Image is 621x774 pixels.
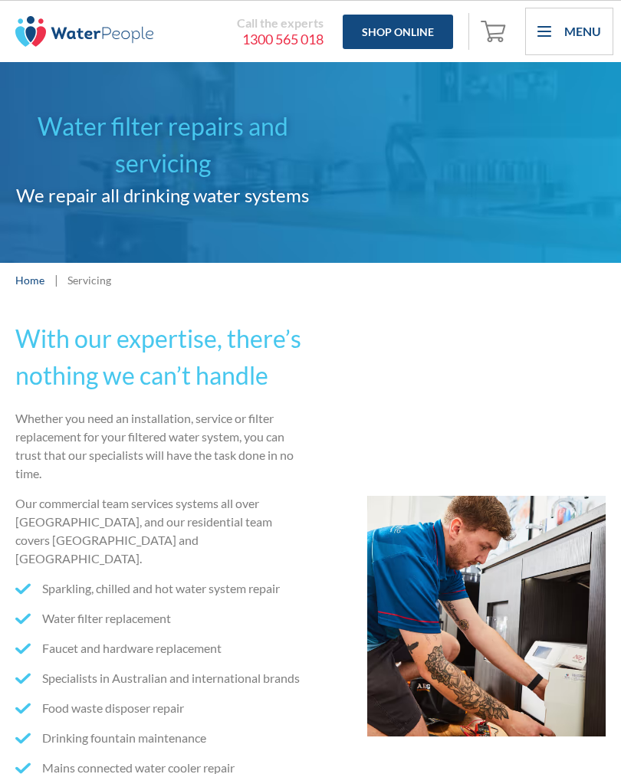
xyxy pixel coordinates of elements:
[15,16,153,47] img: The Water People
[169,15,324,31] div: Call the experts
[67,272,111,288] div: Servicing
[343,15,453,49] a: Shop Online
[15,669,304,687] li: Specialists in Australian and international brands
[52,271,60,289] div: |
[15,729,304,747] li: Drinking fountain maintenance
[15,639,304,658] li: Faucet and hardware replacement
[481,18,510,43] img: shopping cart
[15,108,310,182] h1: Water filter repairs and servicing
[15,609,304,628] li: Water filter replacement
[15,272,44,288] a: Home
[15,320,304,394] h2: With our expertise, there’s nothing we can’t handle
[15,494,304,568] p: Our commercial team services systems all over [GEOGRAPHIC_DATA], and our residential team covers ...
[15,699,304,717] li: Food waste disposer repair
[15,579,304,598] li: Sparkling, chilled and hot water system repair
[564,22,601,41] div: Menu
[15,409,304,483] p: Whether you need an installation, service or filter replacement for your filtered water system, y...
[525,8,613,55] div: menu
[15,182,310,209] h2: We repair all drinking water systems
[477,13,514,50] a: Open cart
[169,31,324,48] a: 1300 565 018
